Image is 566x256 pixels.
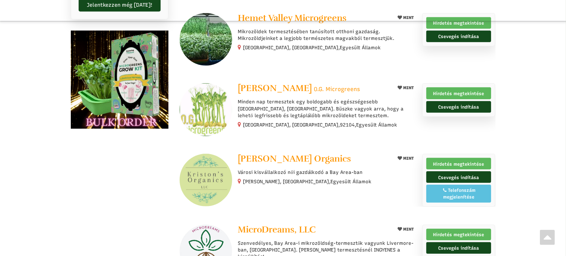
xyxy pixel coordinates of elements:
a: [PERSON_NAME] Organics [238,154,390,165]
button: MINT [395,225,417,234]
a: MicroDreams, LLC [238,225,390,236]
button: MINT [395,83,417,93]
a: Hirdetés megtekintése [426,17,491,29]
a: Hirdetés megtekintése [426,229,491,240]
font: Hirdetés megtekintése [433,161,484,166]
font: Egyesült Államok [340,45,381,50]
a: Csevegés indítása [426,101,491,113]
span: [PERSON_NAME] [238,82,312,94]
font: Csevegés indítása [439,34,479,39]
a: [PERSON_NAME] O.G. Microgreens [238,83,390,95]
font: Egyesült Államok [331,179,371,184]
font: Hirdetés megtekintése [433,232,484,237]
font: Telefonszám megjelenítése [443,188,475,200]
a: Csevegés indítása [426,242,491,254]
div: Telefonszám megjelenítése [430,187,487,200]
img: ezgif com optimalizálás [71,31,169,129]
span: Hemet Valley Microgreens [238,12,347,24]
span: [PERSON_NAME] Organics [238,153,351,164]
font: Csevegés indítása [439,175,479,180]
font: Mikrozöldek termesztésében tanúsított otthoni gazdaság. Mikrozöldjeinket a legjobb természetes ma... [238,29,394,41]
span: O.G. Microgreens [314,85,360,93]
img: Hemet-völgyi mikrozöldek [180,13,232,66]
font: Csevegés indítása [439,104,479,110]
button: MINT [395,154,417,163]
a: Csevegés indítása [426,171,491,183]
font: [PERSON_NAME], [GEOGRAPHIC_DATA], [243,179,331,184]
span: MicroDreams, LLC [238,224,316,235]
a: Hirdetés megtekintése [426,158,491,169]
a: Hirdetés megtekintése [426,87,491,99]
font: Egyesült Államok [356,122,397,128]
font: Minden nap termesztek egy boldogabb és egészségesebb [GEOGRAPHIC_DATA], [GEOGRAPHIC_DATA]. Büszke... [238,99,404,118]
font: [GEOGRAPHIC_DATA], [GEOGRAPHIC_DATA], [243,122,340,128]
button: MINT [395,13,417,22]
font: Csevegés indítása [439,246,479,251]
font: MINT [403,156,414,161]
img: Kriston's Organics [180,154,232,206]
font: [GEOGRAPHIC_DATA], [GEOGRAPHIC_DATA], [243,45,340,50]
font: Hirdetés megtekintése [433,91,484,96]
font: Városi kisvállalkozó női gazdálkodó a Bay Area-ban [238,169,363,175]
font: MINT [403,85,414,90]
a: Csevegés indítása [426,31,491,42]
font: MINT [403,227,414,232]
font: 92104 [340,122,355,128]
img: Jesse Tuman [180,83,232,136]
font: , [355,122,356,128]
font: Hirdetés megtekintése [433,21,484,26]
